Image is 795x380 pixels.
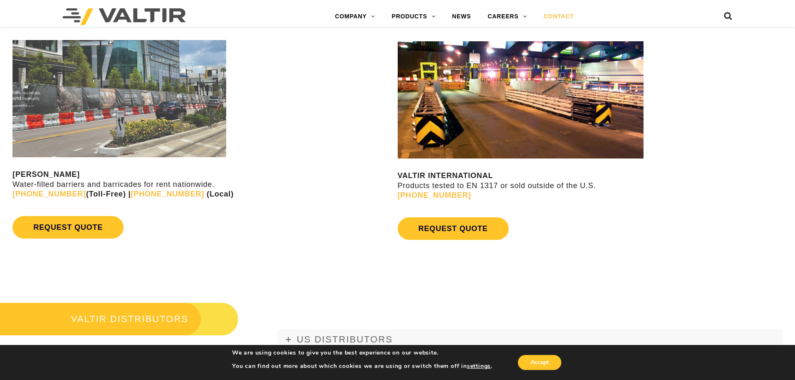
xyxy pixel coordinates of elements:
[131,190,204,198] a: [PHONE_NUMBER]
[13,170,80,179] strong: [PERSON_NAME]
[398,191,471,199] a: [PHONE_NUMBER]
[297,334,393,345] span: US DISTRIBUTORS
[13,190,86,198] a: [PHONE_NUMBER]
[63,8,186,25] img: Valtir
[207,190,234,198] strong: (Local)
[13,40,226,157] img: Rentals contact us image
[398,41,644,159] img: contact us valtir international
[480,8,535,25] a: CAREERS
[384,8,444,25] a: PRODUCTS
[398,171,493,180] strong: VALTIR INTERNATIONAL
[13,190,131,198] strong: (Toll-Free) |
[278,329,782,350] a: US DISTRIBUTORS
[518,355,561,370] button: Accept
[232,362,492,370] p: You can find out more about which cookies we are using or switch them off in .
[535,8,582,25] a: CONTACT
[444,8,479,25] a: NEWS
[13,170,396,199] p: Water-filled barriers and barricades for rent nationwide.
[232,349,492,357] p: We are using cookies to give you the best experience on our website.
[398,217,509,240] a: REQUEST QUOTE
[327,8,384,25] a: COMPANY
[467,362,491,370] button: settings
[13,216,124,239] a: REQUEST QUOTE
